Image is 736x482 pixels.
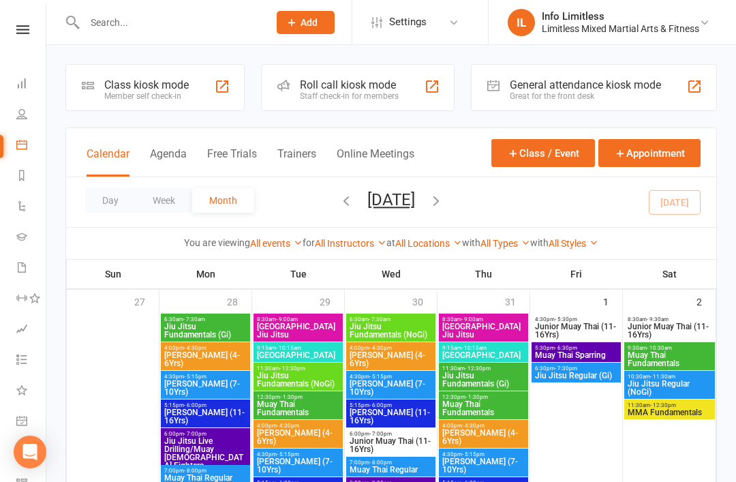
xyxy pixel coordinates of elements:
[164,402,247,408] span: 5:15pm
[442,365,525,372] span: 11:30am
[627,408,712,417] span: MMA Fundamentals
[80,13,259,32] input: Search...
[277,451,299,457] span: - 5:15pm
[555,365,577,372] span: - 7:30pm
[159,260,252,288] th: Mon
[442,423,525,429] span: 4:00pm
[508,9,535,36] div: IL
[349,351,433,367] span: [PERSON_NAME] (4-6Yrs)
[87,147,129,177] button: Calendar
[277,11,335,34] button: Add
[345,260,438,288] th: Wed
[465,394,488,400] span: - 1:30pm
[491,139,595,167] button: Class / Event
[627,402,712,408] span: 11:30am
[442,457,525,474] span: [PERSON_NAME] (7-10Yrs)
[164,316,247,322] span: 6:30am
[349,380,433,396] span: [PERSON_NAME] (7-10Yrs)
[555,345,577,351] span: - 6:30pm
[598,139,701,167] button: Appointment
[16,100,47,131] a: People
[442,429,525,445] span: [PERSON_NAME] (4-6Yrs)
[462,237,480,248] strong: with
[303,237,315,248] strong: for
[627,322,712,339] span: Junior Muay Thai (11-16Yrs)
[349,374,433,380] span: 4:30pm
[534,351,618,359] span: Muay Thai Sparring
[696,290,716,312] div: 2
[534,372,618,380] span: Jiu Jitsu Regular (Gi)
[276,316,298,322] span: - 9:00am
[164,408,247,425] span: [PERSON_NAME] (11-16Yrs)
[349,402,433,408] span: 5:15pm
[534,345,618,351] span: 5:30pm
[256,400,340,417] span: Muay Thai Fundamentals
[256,451,340,457] span: 4:30pm
[104,78,189,91] div: Class kiosk mode
[227,290,251,312] div: 28
[349,437,433,453] span: Junior Muay Thai (11-16Yrs)
[647,316,669,322] span: - 9:30am
[389,7,427,37] span: Settings
[164,351,247,367] span: [PERSON_NAME] (4-6Yrs)
[16,162,47,192] a: Reports
[510,78,661,91] div: General attendance kiosk mode
[461,345,487,351] span: - 10:15am
[184,345,206,351] span: - 4:30pm
[184,468,206,474] span: - 8:00pm
[461,316,483,322] span: - 9:00am
[301,17,318,28] span: Add
[442,345,525,351] span: 9:15am
[627,345,712,351] span: 9:30am
[300,78,399,91] div: Roll call kiosk mode
[555,316,577,322] span: - 5:30pm
[256,365,340,372] span: 11:30am
[369,460,392,466] span: - 8:00pm
[349,345,433,351] span: 4:00pm
[256,345,340,351] span: 9:15am
[442,451,525,457] span: 4:30pm
[627,351,712,367] span: Muay Thai Fundamentals
[438,260,530,288] th: Thu
[315,238,386,249] a: All Instructors
[16,407,47,438] a: General attendance kiosk mode
[256,316,340,322] span: 8:30am
[256,429,340,445] span: [PERSON_NAME] (4-6Yrs)
[442,316,525,322] span: 8:30am
[465,365,491,372] span: - 12:30pm
[349,322,433,339] span: Jiu Jitsu Fundamentals (NoGi)
[256,457,340,474] span: [PERSON_NAME] (7-10Yrs)
[256,322,340,339] span: [GEOGRAPHIC_DATA] Jiu Jitsu
[256,423,340,429] span: 4:00pm
[462,423,485,429] span: - 4:30pm
[277,147,316,177] button: Trainers
[256,351,340,359] span: [GEOGRAPHIC_DATA]
[442,400,525,417] span: Muay Thai Fundamentals
[280,394,303,400] span: - 1:30pm
[320,290,344,312] div: 29
[184,374,206,380] span: - 5:15pm
[256,372,340,388] span: Jiu Jitsu Fundamentals (NoGi)
[14,436,46,468] div: Open Intercom Messenger
[207,147,257,177] button: Free Trials
[480,238,530,249] a: All Types
[184,431,206,437] span: - 7:00pm
[505,290,530,312] div: 31
[85,188,136,213] button: Day
[136,188,192,213] button: Week
[164,474,247,482] span: Muay Thai Regular
[603,290,622,312] div: 1
[16,70,47,100] a: Dashboard
[627,316,712,322] span: 8:30am
[16,131,47,162] a: Calendar
[184,237,250,248] strong: You are viewing
[279,365,305,372] span: - 12:30pm
[534,316,618,322] span: 4:30pm
[16,376,47,407] a: What's New
[369,316,390,322] span: - 7:30am
[530,237,549,248] strong: with
[192,188,254,213] button: Month
[300,91,399,101] div: Staff check-in for members
[184,402,206,408] span: - 6:00pm
[16,315,47,346] a: Assessments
